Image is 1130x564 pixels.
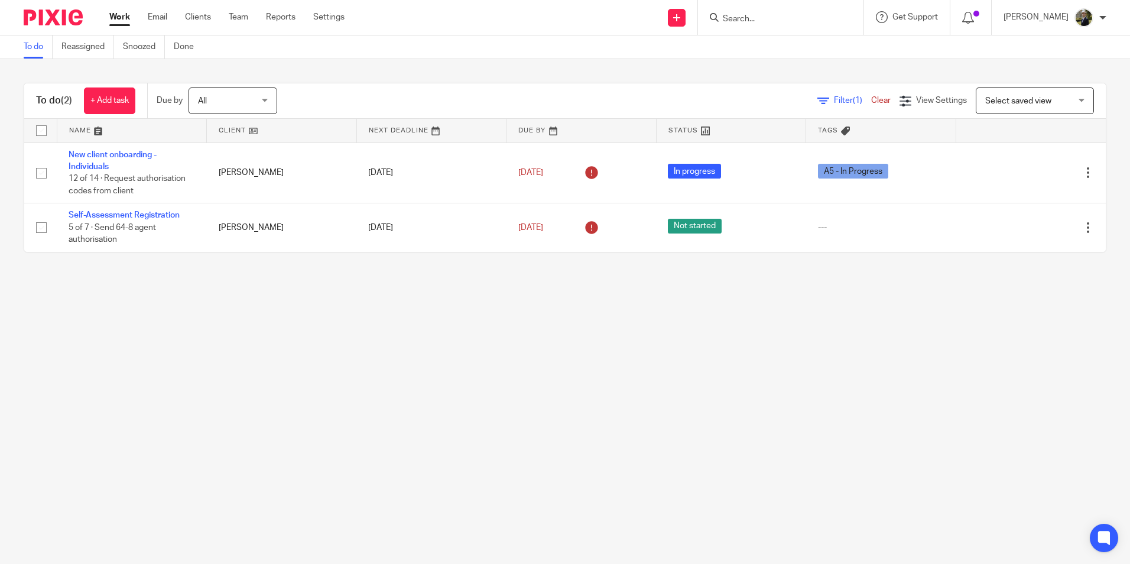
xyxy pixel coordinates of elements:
[916,96,967,105] span: View Settings
[185,11,211,23] a: Clients
[61,35,114,59] a: Reassigned
[207,142,357,203] td: [PERSON_NAME]
[853,96,862,105] span: (1)
[356,203,506,252] td: [DATE]
[818,222,944,234] div: ---
[198,97,207,105] span: All
[518,223,543,232] span: [DATE]
[148,11,167,23] a: Email
[36,95,72,107] h1: To do
[818,127,838,134] span: Tags
[207,203,357,252] td: [PERSON_NAME]
[24,9,83,25] img: Pixie
[834,96,871,105] span: Filter
[1074,8,1093,27] img: ACCOUNTING4EVERYTHING-9.jpg
[518,168,543,177] span: [DATE]
[313,11,345,23] a: Settings
[24,35,53,59] a: To do
[109,11,130,23] a: Work
[69,151,157,171] a: New client onboarding - Individuals
[985,97,1051,105] span: Select saved view
[892,13,938,21] span: Get Support
[157,95,183,106] p: Due by
[69,174,186,195] span: 12 of 14 · Request authorisation codes from client
[1004,11,1069,23] p: [PERSON_NAME]
[123,35,165,59] a: Snoozed
[61,96,72,105] span: (2)
[69,211,180,219] a: Self-Assessment Registration
[69,223,156,244] span: 5 of 7 · Send 64-8 agent authorisation
[668,164,721,179] span: In progress
[668,219,722,234] span: Not started
[722,14,828,25] input: Search
[356,142,506,203] td: [DATE]
[818,164,888,179] span: A5 - In Progress
[266,11,296,23] a: Reports
[229,11,248,23] a: Team
[174,35,203,59] a: Done
[84,87,135,114] a: + Add task
[871,96,891,105] a: Clear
